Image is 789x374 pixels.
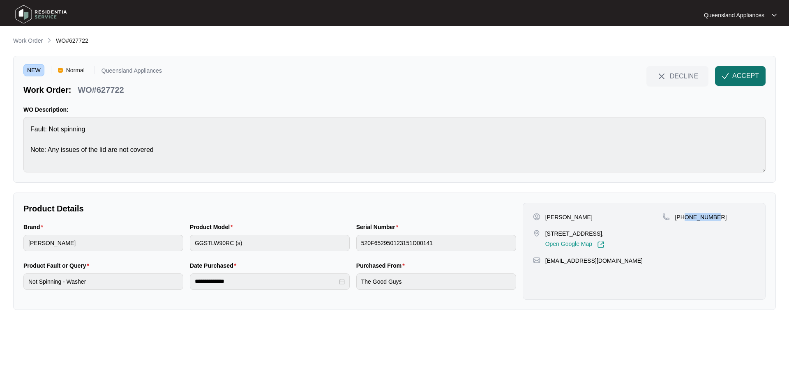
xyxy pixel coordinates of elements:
[732,71,759,81] span: ACCEPT
[356,235,516,251] input: Serial Number
[356,273,516,290] input: Purchased From
[533,257,540,264] img: map-pin
[545,241,604,248] a: Open Google Map
[58,68,63,73] img: Vercel Logo
[772,13,777,17] img: dropdown arrow
[715,66,766,86] button: check-IconACCEPT
[533,229,540,237] img: map-pin
[46,37,53,44] img: chevron-right
[646,66,708,86] button: close-IconDECLINE
[704,11,764,19] p: Queensland Appliances
[23,273,183,290] input: Product Fault or Query
[190,223,236,231] label: Product Model
[23,223,46,231] label: Brand
[23,84,71,96] p: Work Order:
[13,37,43,45] p: Work Order
[195,277,337,286] input: Date Purchased
[23,64,44,76] span: NEW
[12,37,44,46] a: Work Order
[545,257,643,265] p: [EMAIL_ADDRESS][DOMAIN_NAME]
[662,213,670,220] img: map-pin
[356,223,401,231] label: Serial Number
[102,68,162,76] p: Queensland Appliances
[722,72,729,80] img: check-Icon
[63,64,88,76] span: Normal
[23,117,766,172] textarea: Fault: Not spinning Note: Any issues of the lid are not covered
[190,235,350,251] input: Product Model
[545,229,604,238] p: [STREET_ADDRESS],
[78,84,124,96] p: WO#627722
[23,106,766,114] p: WO Description:
[23,262,92,270] label: Product Fault or Query
[533,213,540,220] img: user-pin
[657,71,667,81] img: close-Icon
[675,213,727,221] p: [PHONE_NUMBER]
[670,71,698,80] span: DECLINE
[190,262,240,270] label: Date Purchased
[23,235,183,251] input: Brand
[545,213,593,221] p: [PERSON_NAME]
[23,203,516,214] p: Product Details
[597,241,604,248] img: Link-External
[12,2,70,27] img: residentia service logo
[356,262,408,270] label: Purchased From
[56,37,88,44] span: WO#627722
